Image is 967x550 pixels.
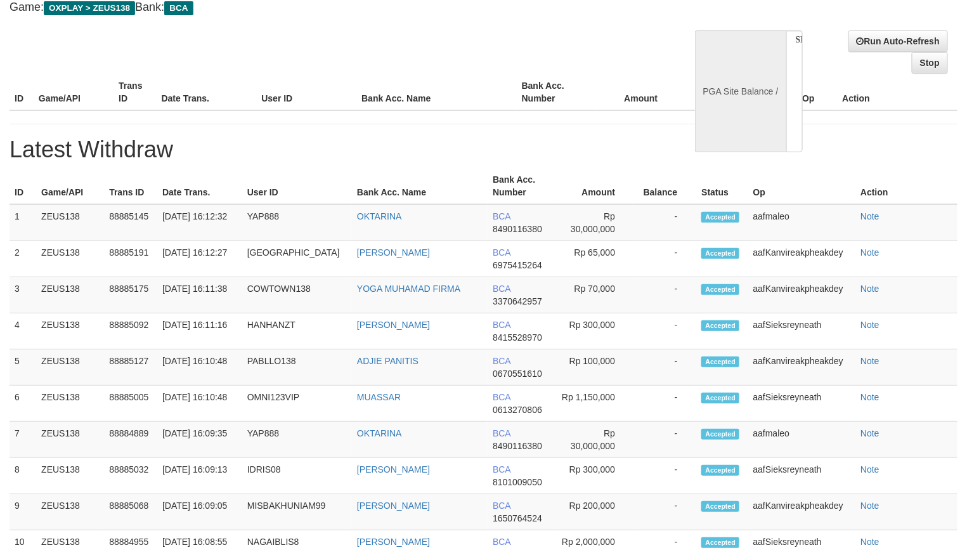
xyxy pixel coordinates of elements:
[555,313,634,350] td: Rp 300,000
[357,211,402,221] a: OKTARINA
[860,464,879,475] a: Note
[493,296,542,306] span: 3370642957
[701,284,739,295] span: Accepted
[36,168,104,204] th: Game/API
[357,537,430,547] a: [PERSON_NAME]
[242,277,352,313] td: COWTOWN138
[36,422,104,458] td: ZEUS138
[748,313,856,350] td: aafSieksreyneath
[634,168,696,204] th: Balance
[104,458,157,494] td: 88885032
[493,224,542,234] span: 8490116380
[493,405,542,415] span: 0613270806
[242,494,352,530] td: MISBAKHUNIAM99
[10,386,36,422] td: 6
[493,369,542,379] span: 0670551610
[10,277,36,313] td: 3
[597,74,677,110] th: Amount
[10,137,957,162] h1: Latest Withdraw
[634,386,696,422] td: -
[157,386,242,422] td: [DATE] 16:10:48
[164,1,193,15] span: BCA
[748,422,856,458] td: aafmaleo
[10,350,36,386] td: 5
[357,464,430,475] a: [PERSON_NAME]
[555,386,634,422] td: Rp 1,150,000
[701,212,739,223] span: Accepted
[10,313,36,350] td: 4
[357,428,402,438] a: OKTARINA
[493,428,510,438] span: BCA
[555,350,634,386] td: Rp 100,000
[555,204,634,241] td: Rp 30,000,000
[357,356,419,366] a: ADJIE PANITIS
[555,277,634,313] td: Rp 70,000
[493,284,510,294] span: BCA
[157,168,242,204] th: Date Trans.
[104,204,157,241] td: 88885145
[555,458,634,494] td: Rp 300,000
[104,422,157,458] td: 88884889
[493,211,510,221] span: BCA
[493,513,542,523] span: 1650764524
[44,1,135,15] span: OXPLAY > ZEUS138
[555,422,634,458] td: Rp 30,000,000
[634,277,696,313] td: -
[256,74,356,110] th: User ID
[493,392,510,402] span: BCA
[634,313,696,350] td: -
[701,357,739,367] span: Accepted
[104,277,157,313] td: 88885175
[838,74,957,110] th: Action
[104,313,157,350] td: 88885092
[356,74,517,110] th: Bank Acc. Name
[696,168,748,204] th: Status
[912,52,948,74] a: Stop
[34,74,114,110] th: Game/API
[242,350,352,386] td: PABLLO138
[104,241,157,277] td: 88885191
[242,313,352,350] td: HANHANZT
[848,30,948,52] a: Run Auto-Refresh
[36,277,104,313] td: ZEUS138
[10,494,36,530] td: 9
[104,168,157,204] th: Trans ID
[10,241,36,277] td: 2
[10,74,34,110] th: ID
[10,422,36,458] td: 7
[634,422,696,458] td: -
[157,458,242,494] td: [DATE] 16:09:13
[242,168,352,204] th: User ID
[10,458,36,494] td: 8
[493,320,510,330] span: BCA
[242,386,352,422] td: OMNI123VIP
[860,356,879,366] a: Note
[677,74,750,110] th: Balance
[701,320,739,331] span: Accepted
[748,204,856,241] td: aafmaleo
[860,392,879,402] a: Note
[555,241,634,277] td: Rp 65,000
[748,458,856,494] td: aafSieksreyneath
[748,350,856,386] td: aafKanvireakpheakdey
[10,168,36,204] th: ID
[357,247,430,258] a: [PERSON_NAME]
[634,458,696,494] td: -
[157,241,242,277] td: [DATE] 16:12:27
[493,537,510,547] span: BCA
[352,168,488,204] th: Bank Acc. Name
[860,284,879,294] a: Note
[860,537,879,547] a: Note
[701,465,739,476] span: Accepted
[860,428,879,438] a: Note
[114,74,156,110] th: Trans ID
[157,313,242,350] td: [DATE] 16:11:16
[36,241,104,277] td: ZEUS138
[104,494,157,530] td: 88885068
[634,350,696,386] td: -
[701,393,739,403] span: Accepted
[748,494,856,530] td: aafKanvireakpheakdey
[493,441,542,451] span: 8490116380
[104,350,157,386] td: 88885127
[157,204,242,241] td: [DATE] 16:12:32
